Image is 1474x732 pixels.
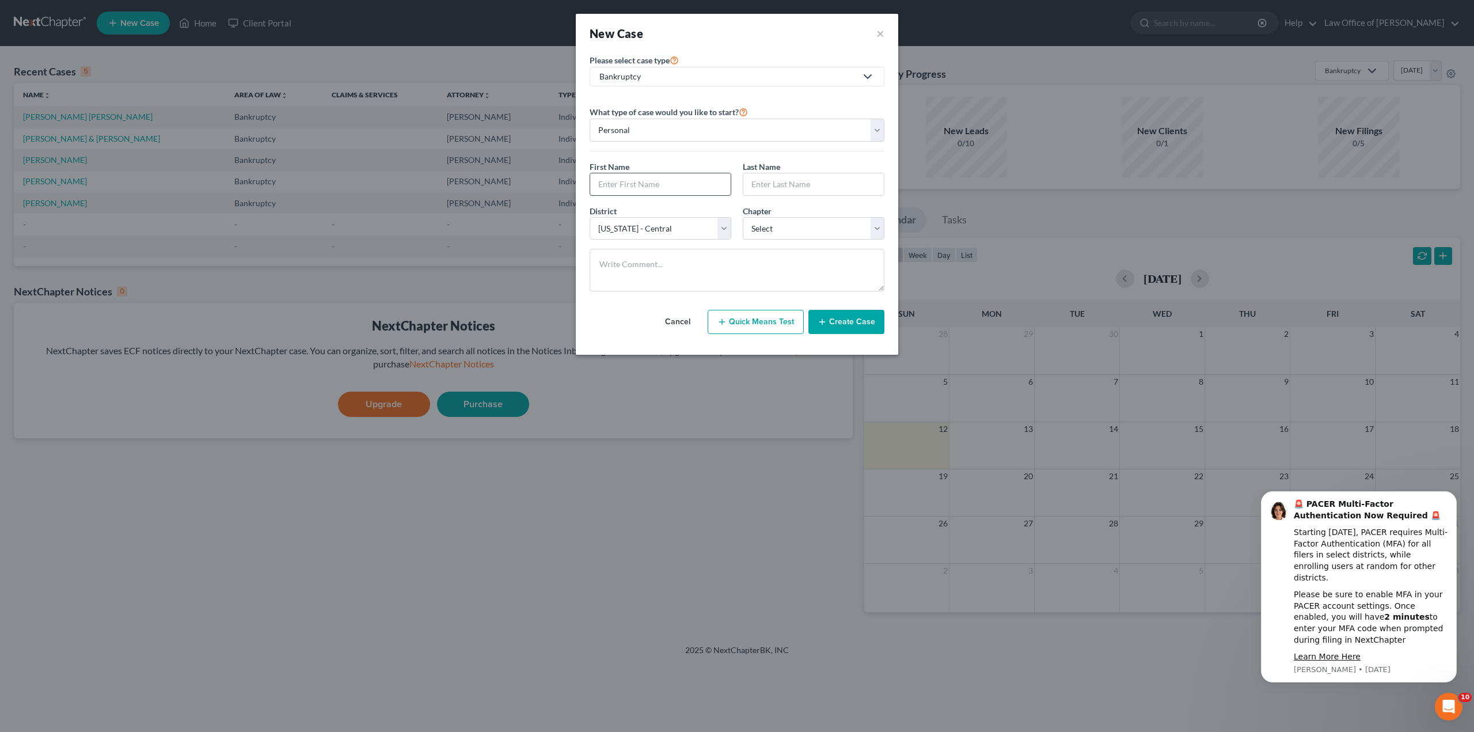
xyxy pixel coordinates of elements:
[1244,488,1474,726] iframe: Intercom notifications message
[1458,693,1472,702] span: 10
[590,173,731,195] input: Enter First Name
[1435,693,1462,720] iframe: Intercom live chat
[590,55,670,65] span: Please select case type
[876,25,884,41] button: ×
[808,310,884,334] button: Create Case
[599,71,856,82] div: Bankruptcy
[743,162,780,172] span: Last Name
[590,206,617,216] span: District
[590,26,643,40] strong: New Case
[743,206,772,216] span: Chapter
[590,105,748,119] label: What type of case would you like to start?
[590,162,629,172] span: First Name
[652,310,703,333] button: Cancel
[743,173,884,195] input: Enter Last Name
[708,310,804,334] button: Quick Means Test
